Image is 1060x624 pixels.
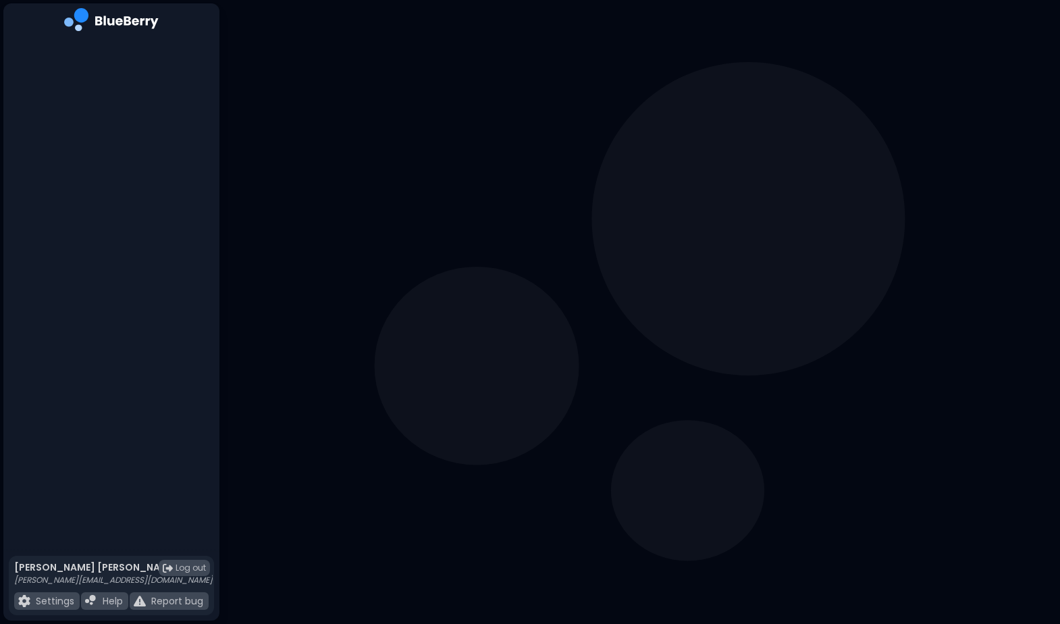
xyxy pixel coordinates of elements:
[14,561,213,573] p: [PERSON_NAME] [PERSON_NAME]
[64,8,159,36] img: company logo
[103,595,123,607] p: Help
[36,595,74,607] p: Settings
[134,595,146,607] img: file icon
[163,563,173,573] img: logout
[85,595,97,607] img: file icon
[151,595,203,607] p: Report bug
[14,575,213,586] p: [PERSON_NAME][EMAIL_ADDRESS][DOMAIN_NAME]
[176,563,206,573] span: Log out
[18,595,30,607] img: file icon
